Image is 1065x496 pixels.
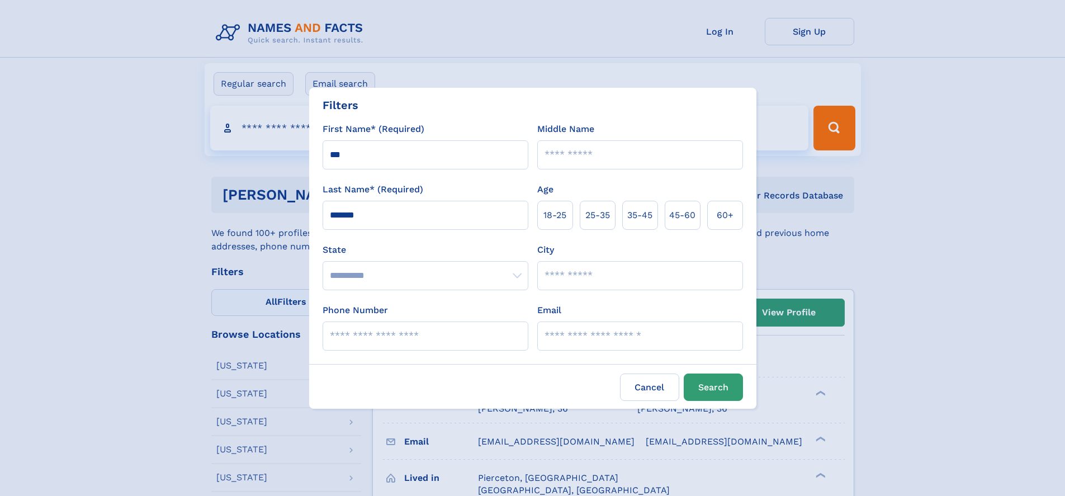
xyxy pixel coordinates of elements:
[620,374,679,401] label: Cancel
[323,243,528,257] label: State
[323,183,423,196] label: Last Name* (Required)
[717,209,733,222] span: 60+
[323,122,424,136] label: First Name* (Required)
[537,122,594,136] label: Middle Name
[323,304,388,317] label: Phone Number
[537,183,553,196] label: Age
[537,243,554,257] label: City
[585,209,610,222] span: 25‑35
[537,304,561,317] label: Email
[543,209,566,222] span: 18‑25
[669,209,695,222] span: 45‑60
[323,97,358,114] div: Filters
[627,209,652,222] span: 35‑45
[684,374,743,401] button: Search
